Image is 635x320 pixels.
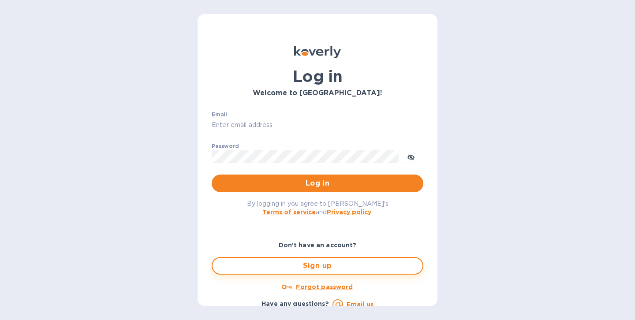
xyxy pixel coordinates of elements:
span: By logging in you agree to [PERSON_NAME]'s and . [247,200,388,216]
span: Sign up [220,260,415,271]
b: Don't have an account? [279,242,357,249]
h1: Log in [212,67,423,86]
b: Have any questions? [261,300,329,307]
u: Forgot password [296,283,353,290]
h3: Welcome to [GEOGRAPHIC_DATA]! [212,89,423,97]
label: Email [212,112,227,117]
button: Log in [212,175,423,192]
img: Koverly [294,46,341,58]
button: toggle password visibility [402,148,420,165]
span: Log in [219,178,416,189]
a: Email us [347,301,374,308]
input: Enter email address [212,119,423,132]
button: Sign up [212,257,423,275]
a: Terms of service [262,208,316,216]
label: Password [212,144,239,149]
a: Privacy policy [327,208,371,216]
